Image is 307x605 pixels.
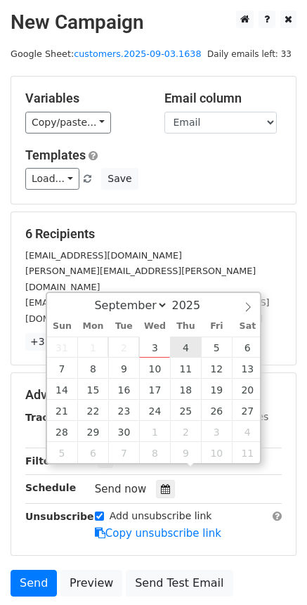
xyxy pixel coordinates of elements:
a: customers.2025-09-03.1638 [74,48,201,59]
span: Send now [95,483,147,495]
span: October 1, 2025 [139,421,170,442]
small: [EMAIL_ADDRESS][DOMAIN_NAME] [25,250,182,261]
span: September 11, 2025 [170,358,201,379]
strong: Tracking [25,412,72,423]
input: Year [168,299,218,312]
h5: Advanced [25,387,282,403]
span: September 15, 2025 [77,379,108,400]
span: September 18, 2025 [170,379,201,400]
span: Tue [108,322,139,331]
span: September 13, 2025 [232,358,263,379]
button: Save [101,168,138,190]
span: August 31, 2025 [47,337,78,358]
span: September 17, 2025 [139,379,170,400]
span: September 25, 2025 [170,400,201,421]
small: Google Sheet: [11,48,202,59]
span: Sun [47,322,78,331]
span: September 9, 2025 [108,358,139,379]
span: October 11, 2025 [232,442,263,463]
a: Copy/paste... [25,112,111,134]
span: September 3, 2025 [139,337,170,358]
span: September 12, 2025 [201,358,232,379]
span: October 5, 2025 [47,442,78,463]
small: [PERSON_NAME][EMAIL_ADDRESS][PERSON_NAME][DOMAIN_NAME] [25,266,256,292]
span: October 6, 2025 [77,442,108,463]
span: September 4, 2025 [170,337,201,358]
span: October 8, 2025 [139,442,170,463]
h5: 6 Recipients [25,226,282,242]
span: September 5, 2025 [201,337,232,358]
strong: Schedule [25,482,76,493]
strong: Filters [25,455,61,467]
span: September 16, 2025 [108,379,139,400]
span: Sat [232,322,263,331]
span: September 10, 2025 [139,358,170,379]
a: Send Test Email [126,570,233,597]
h2: New Campaign [11,11,296,34]
span: October 4, 2025 [232,421,263,442]
iframe: Chat Widget [237,538,307,605]
span: Thu [170,322,201,331]
span: September 24, 2025 [139,400,170,421]
span: September 28, 2025 [47,421,78,442]
span: October 2, 2025 [170,421,201,442]
span: September 26, 2025 [201,400,232,421]
a: Load... [25,168,79,190]
a: Templates [25,148,86,162]
span: Fri [201,322,232,331]
span: Wed [139,322,170,331]
span: September 2, 2025 [108,337,139,358]
span: September 1, 2025 [77,337,108,358]
span: October 9, 2025 [170,442,201,463]
a: Daily emails left: 33 [202,48,296,59]
span: September 20, 2025 [232,379,263,400]
span: September 21, 2025 [47,400,78,421]
h5: Email column [164,91,282,106]
span: September 29, 2025 [77,421,108,442]
a: Send [11,570,57,597]
span: September 30, 2025 [108,421,139,442]
span: Mon [77,322,108,331]
label: Add unsubscribe link [110,509,212,523]
h5: Variables [25,91,143,106]
span: September 6, 2025 [232,337,263,358]
span: September 14, 2025 [47,379,78,400]
a: Preview [60,570,122,597]
span: October 10, 2025 [201,442,232,463]
a: +3 more [25,333,78,351]
strong: Unsubscribe [25,511,94,522]
span: September 19, 2025 [201,379,232,400]
span: September 27, 2025 [232,400,263,421]
span: September 22, 2025 [77,400,108,421]
span: September 8, 2025 [77,358,108,379]
a: Copy unsubscribe link [95,527,221,540]
span: Daily emails left: 33 [202,46,296,62]
span: September 7, 2025 [47,358,78,379]
span: October 3, 2025 [201,421,232,442]
span: October 7, 2025 [108,442,139,463]
span: September 23, 2025 [108,400,139,421]
small: [EMAIL_ADDRESS][DOMAIN_NAME], [EMAIL_ADDRESS][DOMAIN_NAME], [EMAIL_ADDRESS][DOMAIN_NAME] [25,297,269,324]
